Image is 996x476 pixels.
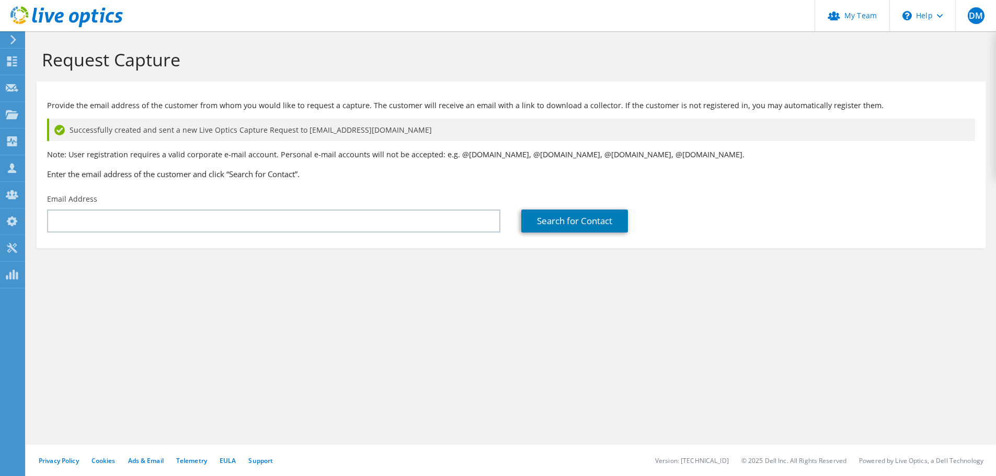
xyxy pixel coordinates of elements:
a: Search for Contact [521,210,628,233]
p: Note: User registration requires a valid corporate e-mail account. Personal e-mail accounts will ... [47,149,975,160]
span: Successfully created and sent a new Live Optics Capture Request to [EMAIL_ADDRESS][DOMAIN_NAME] [70,124,432,136]
h1: Request Capture [42,49,975,71]
a: Privacy Policy [39,456,79,465]
a: Support [248,456,273,465]
label: Email Address [47,194,97,204]
a: Cookies [91,456,116,465]
p: Provide the email address of the customer from whom you would like to request a capture. The cust... [47,100,975,111]
a: Telemetry [176,456,207,465]
a: EULA [220,456,236,465]
svg: \n [902,11,912,20]
h3: Enter the email address of the customer and click “Search for Contact”. [47,168,975,180]
li: Powered by Live Optics, a Dell Technology [859,456,983,465]
span: DM [968,7,984,24]
li: © 2025 Dell Inc. All Rights Reserved [741,456,846,465]
li: Version: [TECHNICAL_ID] [655,456,729,465]
a: Ads & Email [128,456,164,465]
